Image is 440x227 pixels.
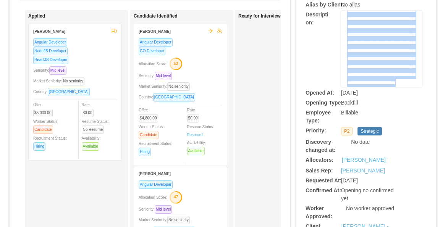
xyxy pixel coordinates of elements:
[48,88,90,96] span: [GEOGRAPHIC_DATA]
[306,187,341,193] b: Confirmed At:
[306,2,344,8] b: Alias by Client:
[139,114,158,122] span: $4,800.00
[306,11,328,26] b: Description:
[139,47,165,55] span: GO Developer
[174,195,178,199] text: 47
[33,142,45,151] span: Hiring
[341,11,422,87] div: rdw-wrapper
[208,28,213,34] span: arrow-right
[306,139,336,153] b: Discovery changed at:
[139,195,167,200] span: Allocation Score:
[238,13,345,19] h1: Ready for Interview
[28,13,135,19] h1: Applied
[187,114,199,122] span: $0.00
[33,56,68,64] span: ReactJS Developer
[357,127,382,135] span: Strategic
[341,167,385,174] a: [PERSON_NAME]
[306,167,333,174] b: Sales Rep:
[139,148,151,156] span: Hiring
[33,103,56,115] span: Offer:
[82,109,94,117] span: $0.00
[139,95,198,99] span: Country:
[112,28,117,34] span: flag
[139,172,171,176] strong: [PERSON_NAME]
[187,132,204,138] a: Resume1
[341,2,361,8] span: No alias
[82,103,97,115] span: Rate
[82,126,104,134] span: No Resume
[139,74,175,78] span: Seniority:
[33,38,67,47] span: Angular Developer
[139,207,175,211] span: Seniority:
[187,141,208,153] span: Availability:
[306,109,331,124] b: Employee Type:
[33,90,93,94] span: Country:
[139,125,164,137] span: Worker Status:
[82,136,102,148] span: Availability:
[33,119,58,132] span: Worker Status:
[139,131,159,139] span: Candidate
[346,205,394,211] span: No worker approved
[139,218,193,222] span: Market Seniority:
[306,100,343,106] b: Opening Type:
[341,90,358,96] span: [DATE]
[33,68,70,72] span: Seniority:
[341,100,358,106] span: Backfill
[306,177,341,184] b: Requested At:
[155,72,172,80] span: Mid level
[187,108,202,120] span: Rate
[341,177,358,184] span: [DATE]
[33,29,65,34] strong: [PERSON_NAME]
[167,57,183,69] button: 53
[187,147,205,155] span: Available
[33,79,87,83] span: Market Seniority:
[167,216,190,224] span: No seniority
[139,142,172,154] span: Recruitment Status:
[306,157,333,163] b: Allocators:
[167,191,183,203] button: 47
[342,156,386,164] a: [PERSON_NAME]
[139,84,193,89] span: Market Seniority:
[351,139,370,145] span: No date
[139,38,173,47] span: Angular Developer
[306,127,326,134] b: Priority:
[33,136,67,148] span: Recruitment Status:
[139,180,173,189] span: Angular Developer
[174,61,178,66] text: 53
[82,142,99,151] span: Available
[33,109,53,117] span: $5,000.00
[153,93,195,101] span: [GEOGRAPHIC_DATA]
[134,13,241,19] h1: Candidate Identified
[341,109,358,116] span: Billable
[82,119,109,132] span: Resume Status:
[167,82,190,91] span: No seniority
[306,90,334,96] b: Opened At:
[139,29,171,34] strong: [PERSON_NAME]
[217,28,222,34] span: team
[139,108,161,120] span: Offer:
[33,47,68,55] span: NodeJS Developer
[341,127,353,135] span: P2
[155,205,172,214] span: Mid level
[33,126,53,134] span: Candidate
[341,187,394,201] span: Opening no confirmed yet
[139,62,167,66] span: Allocation Score:
[306,205,332,219] b: Worker Approved:
[62,77,84,85] span: No seniority
[49,66,66,75] span: Mid level
[187,125,214,137] span: Resume Status:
